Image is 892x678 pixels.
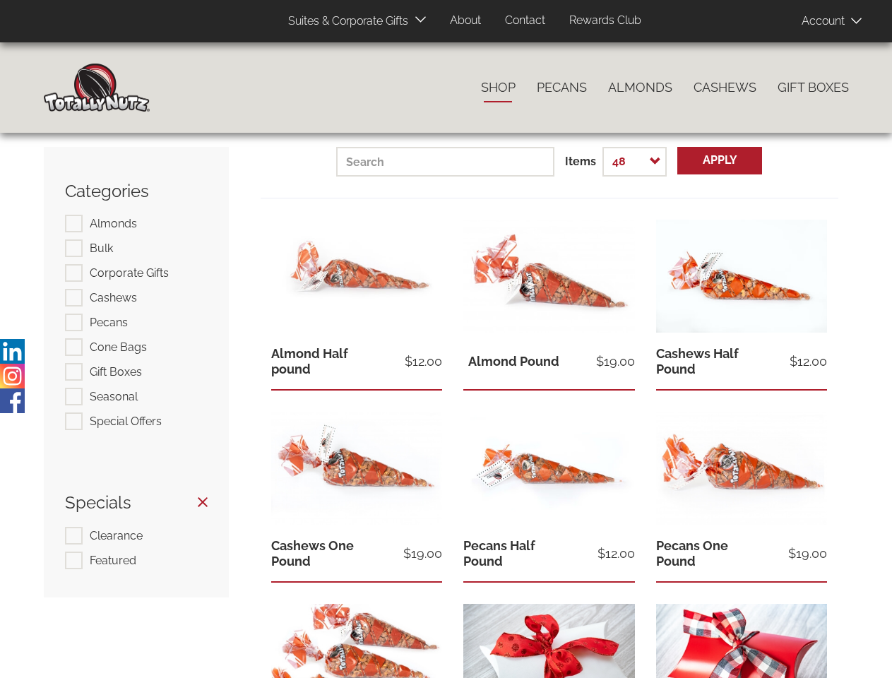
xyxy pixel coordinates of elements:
[90,217,137,230] span: Almonds
[90,340,147,354] span: Cone Bags
[271,346,348,376] a: Almond Half pound
[470,73,526,102] a: Shop
[656,412,827,526] img: 1 pound of freshly roasted cinnamon glazed pecans in a totally nutz poly bag
[439,7,492,35] a: About
[336,147,554,177] input: Search
[271,538,354,569] a: Cashews One Pound
[677,147,762,174] button: Apply
[656,220,827,334] img: half pound of cinnamon roasted cashews
[559,7,652,35] a: Rewards Club
[90,316,128,329] span: Pecans
[90,242,113,255] span: Bulk
[565,154,596,170] label: Items
[767,73,860,102] a: Gift Boxes
[65,494,208,512] h3: Specials
[463,412,634,526] img: half pound of cinnamon roasted pecans
[90,529,143,542] span: Clearance
[90,266,169,280] span: Corporate Gifts
[90,390,138,403] span: Seasonal
[271,220,442,333] img: 7 oz. of cinnamon glazed almonds inside a red and clear Totally Nutz poly bag
[597,73,683,102] a: Almonds
[271,412,442,525] img: 1 pound of freshly roasted cinnamon glazed cashews in a totally nutz poly bag
[90,415,162,428] span: Special Offers
[683,73,767,102] a: Cashews
[468,354,559,369] a: Almond Pound
[65,182,208,201] h3: Categories
[463,538,535,569] a: Pecans Half Pound
[656,538,728,569] a: Pecans One Pound
[90,554,136,567] span: Featured
[90,291,137,304] span: Cashews
[278,8,412,35] a: Suites & Corporate Gifts
[90,365,142,379] span: Gift Boxes
[494,7,556,35] a: Contact
[44,64,150,112] img: Home
[526,73,597,102] a: Pecans
[656,346,739,376] a: Cashews Half Pound
[463,220,634,333] img: 14 oz of cinnamon glazed almonds inside a red and clear Totally Nutz poly bag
